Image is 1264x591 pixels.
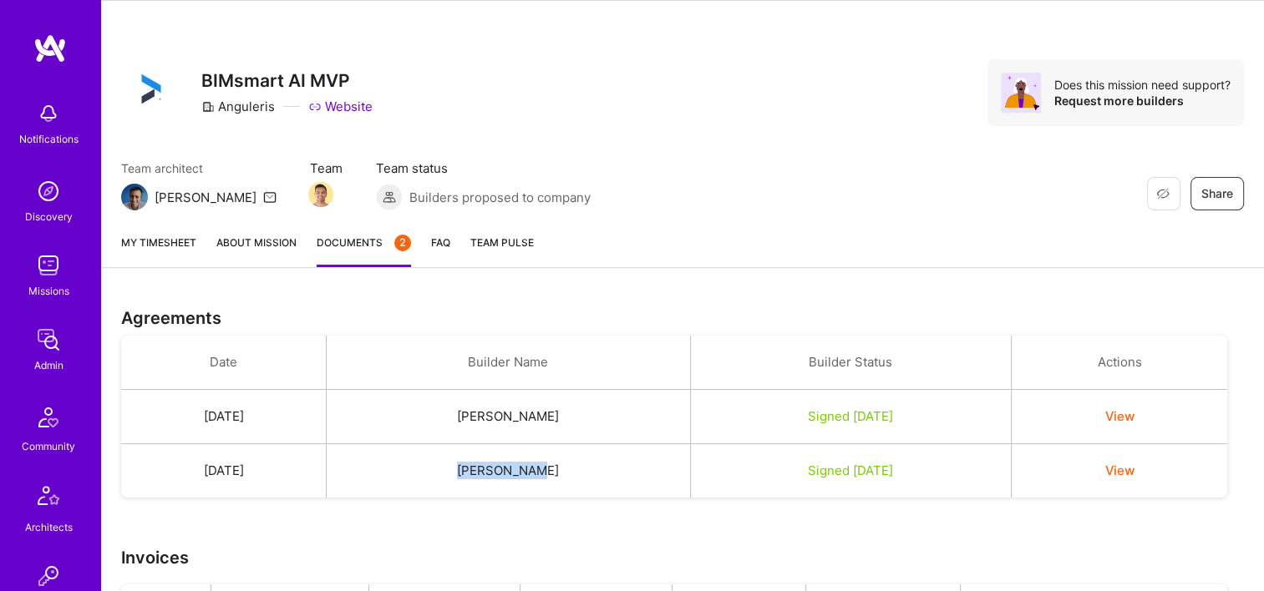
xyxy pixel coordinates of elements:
[310,180,332,209] a: Team Member Avatar
[121,390,327,444] td: [DATE]
[470,234,534,267] a: Team Pulse
[376,159,591,177] span: Team status
[28,478,69,518] img: Architects
[121,234,196,267] a: My timesheet
[121,444,327,498] td: [DATE]
[310,159,343,177] span: Team
[28,397,69,437] img: Community
[34,356,63,374] div: Admin
[19,130,79,148] div: Notifications
[121,336,327,390] th: Date
[22,437,75,455] div: Community
[32,323,65,356] img: admin teamwork
[32,249,65,282] img: teamwork
[216,234,297,267] a: About Mission
[431,234,450,267] a: FAQ
[28,282,69,300] div: Missions
[1190,177,1244,210] button: Share
[263,190,277,204] i: icon Mail
[317,234,411,251] span: Documents
[32,97,65,130] img: bell
[376,184,403,210] img: Builders proposed to company
[121,59,181,119] img: Company Logo
[155,189,256,206] div: [PERSON_NAME]
[1104,407,1134,425] button: View
[121,159,277,177] span: Team architect
[201,70,373,91] h3: BIMsmart AI MVP
[32,174,65,208] img: discovery
[470,236,534,249] span: Team Pulse
[33,33,67,63] img: logo
[121,184,148,210] img: Team Architect
[1156,187,1170,200] i: icon EyeClosed
[121,308,1244,328] h3: Agreements
[690,336,1011,390] th: Builder Status
[25,518,73,536] div: Architects
[1001,73,1041,113] img: Avatar
[308,98,373,115] a: Website
[327,444,690,498] td: [PERSON_NAME]
[711,462,991,479] div: Signed [DATE]
[1054,93,1231,109] div: Request more builders
[327,390,690,444] td: [PERSON_NAME]
[394,235,411,251] div: 2
[1054,77,1231,93] div: Does this mission need support?
[308,182,333,207] img: Team Member Avatar
[201,100,215,114] i: icon CompanyGray
[201,98,275,115] div: Anguleris
[711,407,991,425] div: Signed [DATE]
[1011,336,1226,390] th: Actions
[317,234,411,267] a: Documents2
[327,336,690,390] th: Builder Name
[25,208,73,225] div: Discovery
[121,548,1244,568] h3: Invoices
[1104,462,1134,479] button: View
[1201,185,1233,202] span: Share
[409,189,591,206] span: Builders proposed to company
